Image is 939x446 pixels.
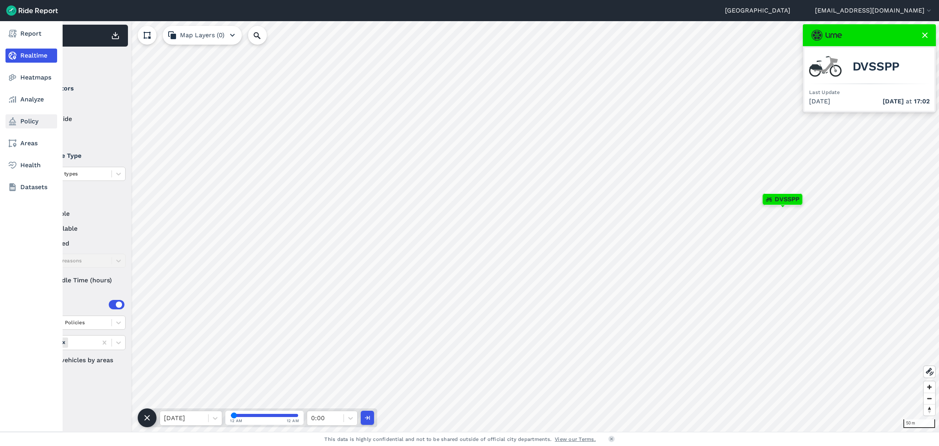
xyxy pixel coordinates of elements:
label: Lime [32,129,126,139]
label: Filter vehicles by areas [32,356,126,365]
div: Idle Time (hours) [32,273,126,287]
span: Last Update [809,89,840,95]
a: Heatmaps [5,70,57,85]
a: Realtime [5,49,57,63]
span: [DATE] [883,98,904,105]
span: at [883,97,930,106]
a: Areas [5,136,57,150]
span: 17:02 [914,98,930,105]
label: unavailable [32,224,126,233]
div: 50 m [903,419,935,428]
label: Ario [32,99,126,109]
a: View our Terms. [555,435,596,443]
button: Reset bearing to north [924,404,935,415]
a: Report [5,27,57,41]
div: Areas [42,300,124,309]
input: Search Location or Vehicles [248,26,279,45]
img: Lime [811,30,842,41]
button: Zoom out [924,393,935,404]
summary: Vehicle Type [32,145,124,167]
label: reserved [32,239,126,248]
div: Remove Areas (6) [59,338,68,347]
a: Health [5,158,57,172]
div: Filter [29,50,128,74]
span: DVSSPP [775,195,799,204]
summary: Areas [32,294,124,316]
button: Map Layers (0) [163,26,242,45]
div: [DATE] [809,97,930,106]
summary: Operators [32,78,124,99]
button: [EMAIL_ADDRESS][DOMAIN_NAME] [815,6,933,15]
label: available [32,209,126,218]
span: DVSSPP [853,62,900,71]
span: 12 AM [230,418,243,424]
a: Policy [5,114,57,128]
label: HelloRide [32,114,126,124]
span: 12 AM [287,418,299,424]
button: Zoom in [924,381,935,393]
summary: Status [32,187,124,209]
a: Datasets [5,180,57,194]
img: Lime ebike [809,56,842,77]
a: [GEOGRAPHIC_DATA] [725,6,790,15]
img: Ride Report [6,5,58,16]
canvas: Map [25,21,939,432]
a: Analyze [5,92,57,107]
